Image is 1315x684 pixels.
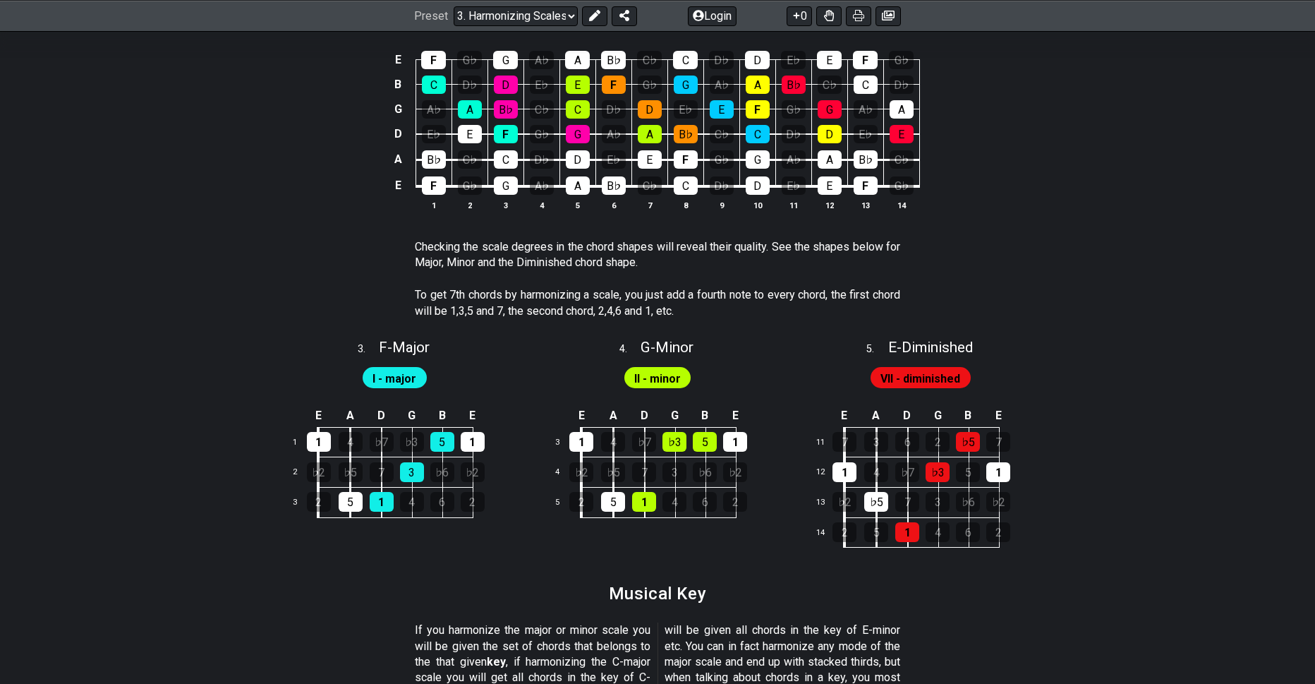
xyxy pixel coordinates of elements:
div: ♭7 [632,432,656,452]
div: ♭5 [601,462,625,482]
div: A [566,176,590,195]
div: ♭6 [430,462,454,482]
div: D♭ [710,176,734,195]
th: 3 [487,198,523,212]
div: 3 [926,492,950,512]
div: ♭7 [895,462,919,482]
div: 7 [986,432,1010,452]
div: ♭5 [339,462,363,482]
div: ♭5 [864,492,888,512]
div: G♭ [890,176,914,195]
div: 5 [693,432,717,452]
div: D♭ [458,76,482,94]
div: 4 [400,492,424,512]
div: 2 [307,492,331,512]
div: A♭ [710,76,734,94]
div: 3 [662,462,686,482]
div: C♭ [890,150,914,169]
div: E [638,150,662,169]
div: 1 [832,462,856,482]
div: A♭ [782,150,806,169]
div: E♭ [781,51,806,69]
div: B♭ [782,76,806,94]
h2: Musical Key [609,586,707,601]
div: B♭ [602,176,626,195]
div: A♭ [602,125,626,143]
div: B♭ [494,100,518,119]
span: F - Major [379,339,430,356]
div: 1 [307,432,331,452]
div: C [566,100,590,119]
td: E [983,404,1014,428]
td: 3 [547,427,581,457]
div: A [818,150,842,169]
div: D [494,76,518,94]
div: 6 [693,492,717,512]
div: B♭ [422,150,446,169]
td: 1 [284,427,318,457]
td: A [389,146,406,172]
th: 2 [452,198,487,212]
div: G♭ [782,100,806,119]
div: E [818,176,842,195]
div: 4 [662,492,686,512]
td: B [953,404,983,428]
div: C♭ [710,125,734,143]
td: 2 [284,457,318,488]
div: 2 [926,432,950,452]
div: D♭ [709,51,734,69]
div: B♭ [674,125,698,143]
td: 4 [547,457,581,488]
span: First enable full edit mode to edit [880,368,960,389]
div: G♭ [889,51,914,69]
div: ♭2 [723,462,747,482]
td: E [303,404,335,428]
div: F [746,100,770,119]
div: E♭ [674,100,698,119]
td: 14 [810,517,844,548]
div: 5 [339,492,363,512]
div: G [818,100,842,119]
td: D [892,404,923,428]
div: 1 [895,522,919,542]
div: C [422,76,446,94]
p: To get 7th chords by harmonizing a scale, you just add a fourth note to every chord, the first ch... [415,287,900,319]
button: 0 [787,6,812,25]
td: A [334,404,366,428]
button: Login [688,6,737,25]
td: E [828,404,861,428]
div: D♭ [530,150,554,169]
button: Create image [875,6,901,25]
div: F [674,150,698,169]
div: B♭ [854,150,878,169]
div: 7 [370,462,394,482]
div: 2 [461,492,485,512]
td: G [923,404,953,428]
th: 14 [883,198,919,212]
div: ♭2 [986,492,1010,512]
td: 12 [810,457,844,488]
td: D [366,404,397,428]
div: 5 [864,522,888,542]
div: 5 [601,492,625,512]
button: Print [846,6,871,25]
div: ♭6 [693,462,717,482]
div: F [602,76,626,94]
strong: key [487,655,506,668]
div: ♭6 [956,492,980,512]
div: 6 [430,492,454,512]
div: ♭3 [400,432,424,452]
td: 11 [810,427,844,457]
td: A [861,404,892,428]
div: A [890,100,914,119]
td: 3 [284,488,318,518]
td: A [598,404,629,428]
div: E [890,125,914,143]
td: G [389,97,406,121]
div: 1 [986,462,1010,482]
div: G [494,176,518,195]
button: Toggle Dexterity for all fretkits [816,6,842,25]
div: A♭ [529,51,554,69]
div: E♭ [602,150,626,169]
div: D [818,125,842,143]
